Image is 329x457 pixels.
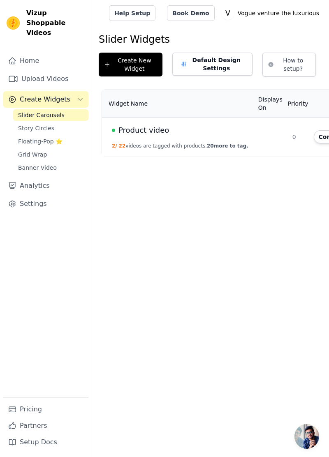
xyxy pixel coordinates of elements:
[13,122,88,134] a: Story Circles
[18,111,65,119] span: Slider Carousels
[7,16,20,30] img: Vizup
[13,109,88,121] a: Slider Carousels
[119,143,126,149] span: 22
[262,53,316,76] button: How to setup?
[262,62,316,70] a: How to setup?
[207,143,248,149] span: 20 more to tag.
[221,6,322,21] button: V Vogue venture the luxurious
[102,90,253,118] th: Widget Name
[18,164,57,172] span: Banner Video
[18,137,63,145] span: Floating-Pop ⭐
[26,8,85,38] span: Vizup Shoppable Videos
[287,118,309,156] td: 0
[99,53,162,76] button: Create New Widget
[3,434,88,450] a: Setup Docs
[18,150,47,159] span: Grid Wrap
[118,125,169,136] span: Product video
[13,149,88,160] a: Grid Wrap
[3,418,88,434] a: Partners
[13,162,88,173] a: Banner Video
[3,196,88,212] a: Settings
[225,9,230,17] text: V
[3,401,88,418] a: Pricing
[234,6,322,21] p: Vogue venture the luxurious
[167,5,214,21] a: Book Demo
[294,424,319,449] a: Open chat
[99,33,322,46] h1: Slider Widgets
[3,178,88,194] a: Analytics
[112,143,248,149] button: 2/ 22videos are tagged with products.20more to tag.
[253,90,287,118] th: Displays On
[112,129,115,132] span: Live Published
[3,71,88,87] a: Upload Videos
[109,5,155,21] a: Help Setup
[18,124,54,132] span: Story Circles
[3,53,88,69] a: Home
[112,143,117,149] span: 2 /
[3,91,88,108] button: Create Widgets
[20,95,70,104] span: Create Widgets
[172,53,253,76] button: Default Design Settings
[287,90,309,118] th: Priority
[13,136,88,147] a: Floating-Pop ⭐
